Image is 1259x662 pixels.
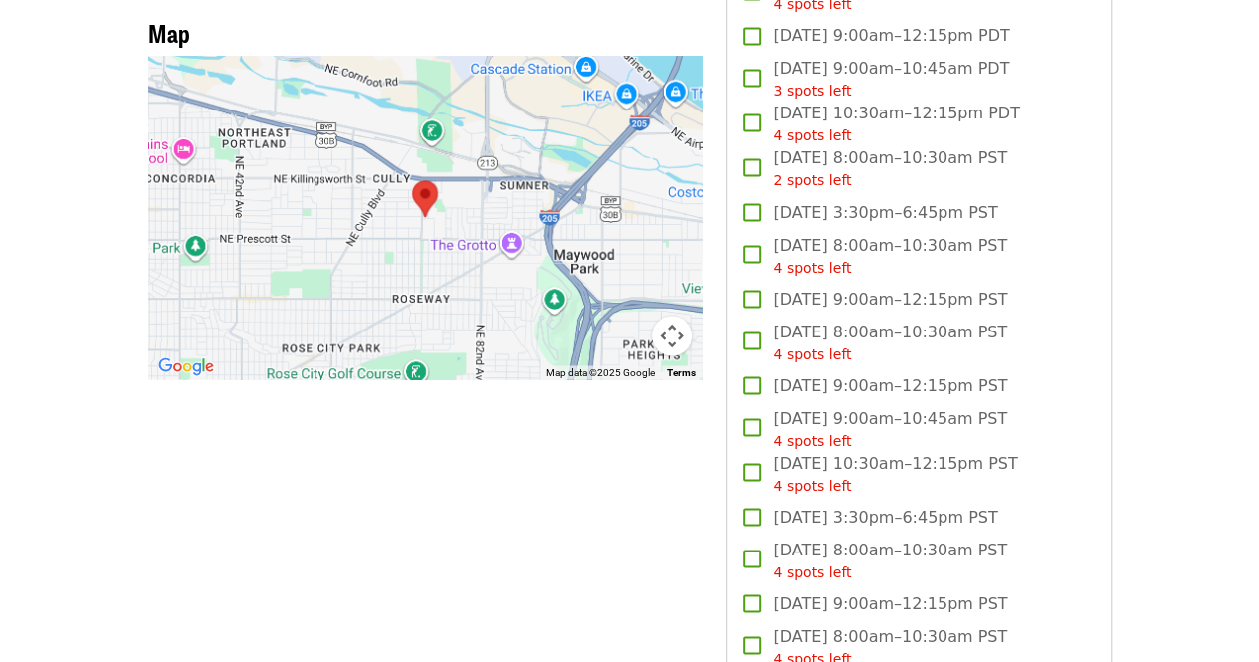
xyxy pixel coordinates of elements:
[773,451,1017,496] span: [DATE] 10:30am–12:15pm PST
[773,345,851,361] span: 4 spots left
[773,24,1009,48] span: [DATE] 9:00am–12:15pm PDT
[652,316,692,355] button: Map camera controls
[773,477,851,493] span: 4 spots left
[773,127,851,143] span: 4 spots left
[773,320,1007,364] span: [DATE] 8:00am–10:30am PST
[773,172,851,188] span: 2 spots left
[773,505,997,529] span: [DATE] 3:30pm–6:45pm PST
[667,366,696,377] a: Terms (opens in new tab)
[773,57,1009,102] span: [DATE] 9:00am–10:45am PDT
[153,353,219,379] a: Open this area in Google Maps (opens a new window)
[773,591,1007,615] span: [DATE] 9:00am–12:15pm PST
[773,373,1007,397] span: [DATE] 9:00am–12:15pm PST
[773,83,851,99] span: 3 spots left
[773,432,851,448] span: 4 spots left
[773,233,1007,278] span: [DATE] 8:00am–10:30am PST
[773,406,1007,451] span: [DATE] 9:00am–10:45am PST
[773,563,851,579] span: 4 spots left
[546,366,655,377] span: Map data ©2025 Google
[773,102,1019,146] span: [DATE] 10:30am–12:15pm PDT
[773,287,1007,311] span: [DATE] 9:00am–12:15pm PST
[153,353,219,379] img: Google
[773,200,997,224] span: [DATE] 3:30pm–6:45pm PST
[773,538,1007,582] span: [DATE] 8:00am–10:30am PST
[148,15,190,50] span: Map
[773,146,1007,191] span: [DATE] 8:00am–10:30am PST
[773,259,851,275] span: 4 spots left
